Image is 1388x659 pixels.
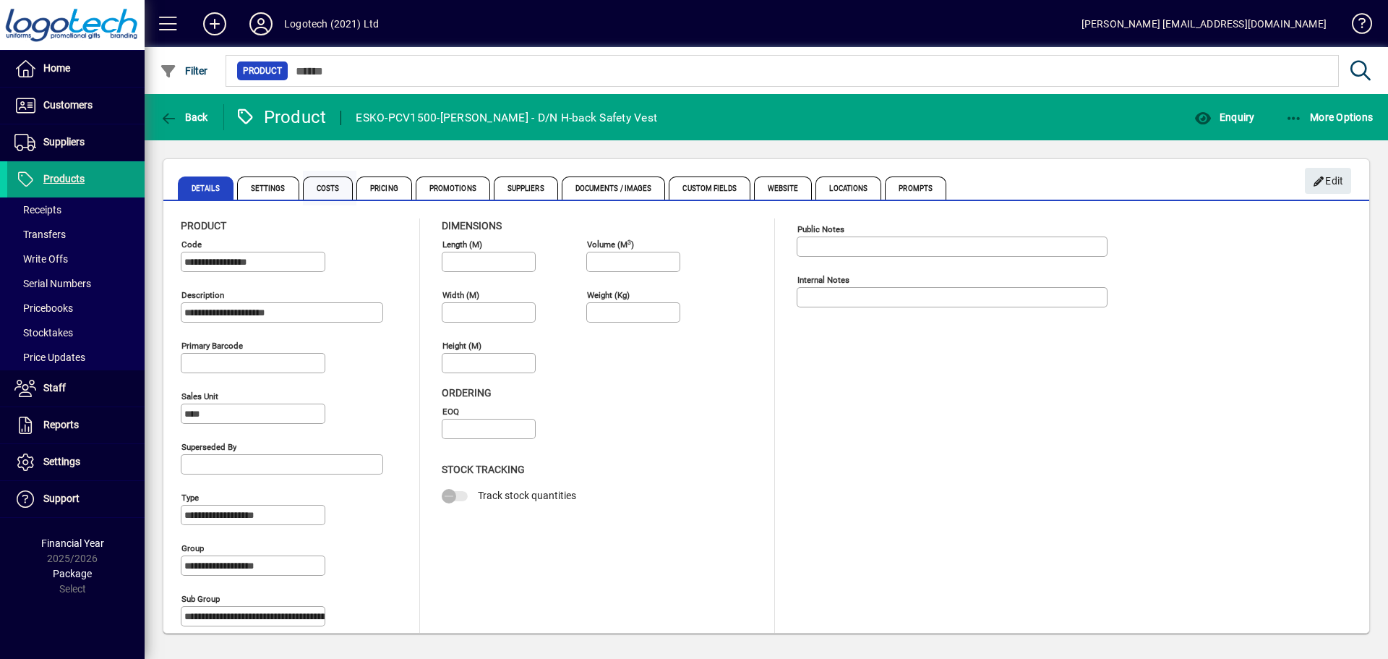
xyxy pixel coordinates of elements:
[14,229,66,240] span: Transfers
[181,290,224,300] mat-label: Description
[1194,111,1254,123] span: Enquiry
[43,419,79,430] span: Reports
[7,370,145,407] a: Staff
[14,327,73,339] span: Stocktakes
[181,239,202,250] mat-label: Code
[43,493,80,504] span: Support
[669,177,750,200] span: Custom Fields
[442,464,525,475] span: Stock Tracking
[181,594,220,604] mat-label: Sub group
[442,407,459,417] mat-label: EOQ
[284,12,379,35] div: Logotech (2021) Ltd
[442,239,482,250] mat-label: Length (m)
[1305,168,1351,194] button: Edit
[43,173,85,184] span: Products
[181,341,243,351] mat-label: Primary barcode
[43,99,93,111] span: Customers
[7,345,145,370] a: Price Updates
[303,177,354,200] span: Costs
[14,204,61,216] span: Receipts
[797,275,849,285] mat-label: Internal Notes
[181,543,204,553] mat-label: Group
[7,407,145,443] a: Reports
[145,104,224,130] app-page-header-button: Back
[754,177,813,200] span: Website
[53,568,92,579] span: Package
[235,106,327,129] div: Product
[178,177,234,200] span: Details
[181,391,218,401] mat-label: Sales unit
[7,320,145,345] a: Stocktakes
[356,177,412,200] span: Pricing
[156,58,212,84] button: Filter
[885,177,946,200] span: Prompts
[7,481,145,517] a: Support
[156,104,212,130] button: Back
[562,177,666,200] span: Documents / Images
[181,493,199,503] mat-label: Type
[7,222,145,247] a: Transfers
[7,124,145,161] a: Suppliers
[14,278,91,289] span: Serial Numbers
[43,382,66,394] span: Staff
[7,271,145,296] a: Serial Numbers
[627,238,631,245] sup: 3
[181,220,226,231] span: Product
[43,456,80,467] span: Settings
[1313,169,1344,193] span: Edit
[7,296,145,320] a: Pricebooks
[43,62,70,74] span: Home
[192,11,238,37] button: Add
[478,490,576,501] span: Track stock quantities
[7,247,145,271] a: Write Offs
[7,197,145,222] a: Receipts
[41,537,104,549] span: Financial Year
[1081,12,1327,35] div: [PERSON_NAME] [EMAIL_ADDRESS][DOMAIN_NAME]
[14,302,73,314] span: Pricebooks
[243,64,282,78] span: Product
[416,177,490,200] span: Promotions
[14,253,68,265] span: Write Offs
[587,290,630,300] mat-label: Weight (Kg)
[43,136,85,148] span: Suppliers
[238,11,284,37] button: Profile
[160,111,208,123] span: Back
[442,220,502,231] span: Dimensions
[237,177,299,200] span: Settings
[494,177,558,200] span: Suppliers
[14,352,85,363] span: Price Updates
[160,65,208,77] span: Filter
[797,224,844,234] mat-label: Public Notes
[442,387,492,399] span: Ordering
[815,177,881,200] span: Locations
[356,106,657,129] div: ESKO-PCV1500-[PERSON_NAME] - D/N H-back Safety Vest
[1341,3,1370,50] a: Knowledge Base
[7,444,145,480] a: Settings
[442,290,479,300] mat-label: Width (m)
[181,442,236,452] mat-label: Superseded by
[1285,111,1374,123] span: More Options
[1191,104,1258,130] button: Enquiry
[587,239,634,250] mat-label: Volume (m )
[7,51,145,87] a: Home
[442,341,481,351] mat-label: Height (m)
[1282,104,1377,130] button: More Options
[7,88,145,124] a: Customers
